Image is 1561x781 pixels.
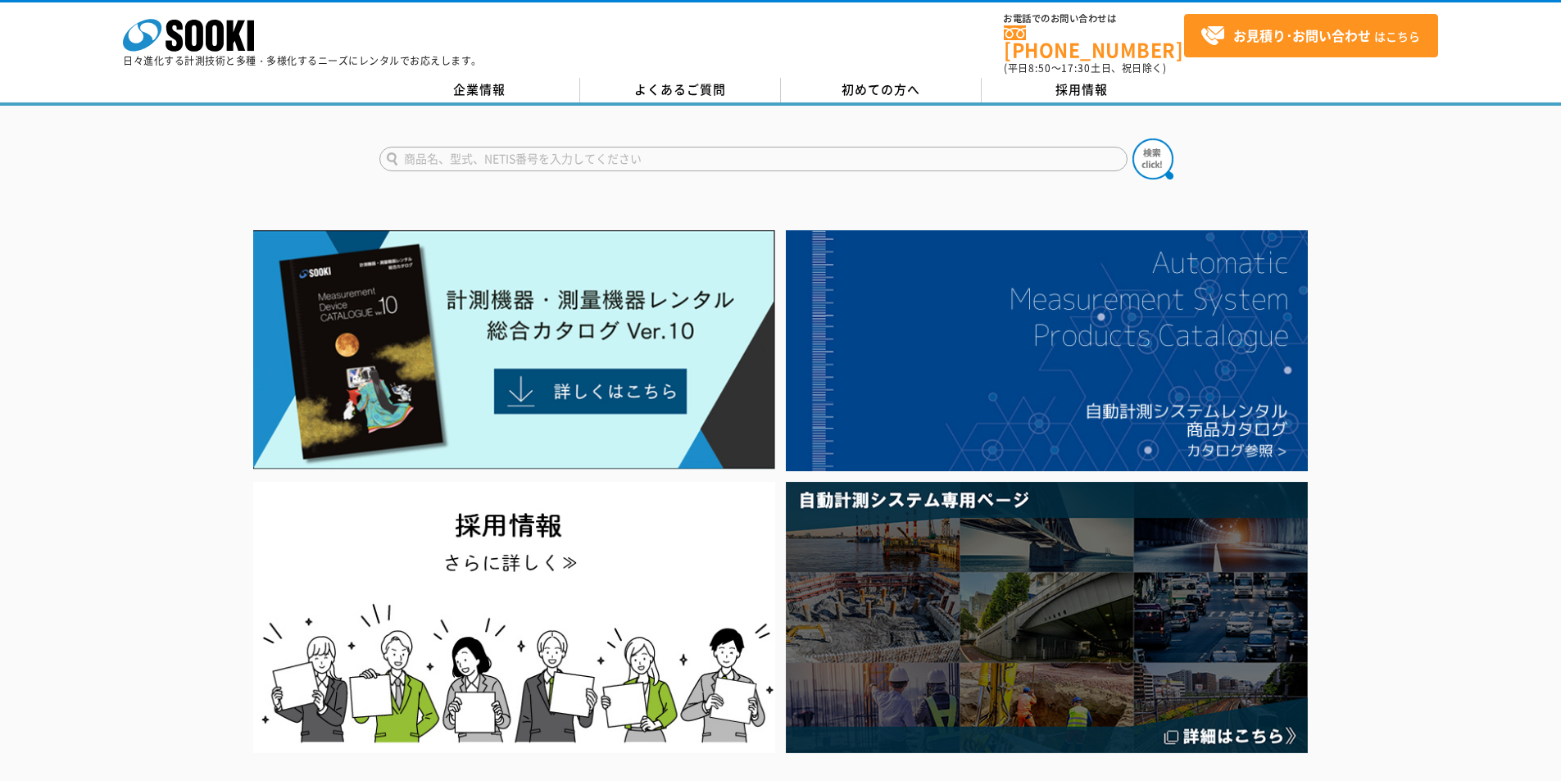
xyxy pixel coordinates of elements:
[1004,14,1184,24] span: お電話でのお問い合わせは
[1061,61,1091,75] span: 17:30
[1004,61,1166,75] span: (平日 ～ 土日、祝日除く)
[786,482,1308,753] img: 自動計測システム専用ページ
[1132,138,1173,179] img: btn_search.png
[253,230,775,470] img: Catalog Ver10
[781,78,982,102] a: 初めての方へ
[786,230,1308,471] img: 自動計測システムカタログ
[842,80,920,98] span: 初めての方へ
[1028,61,1051,75] span: 8:50
[1004,25,1184,59] a: [PHONE_NUMBER]
[580,78,781,102] a: よくあるご質問
[1184,14,1438,57] a: お見積り･お問い合わせはこちら
[1200,24,1420,48] span: はこちら
[982,78,1182,102] a: 採用情報
[379,147,1128,171] input: 商品名、型式、NETIS番号を入力してください
[123,56,482,66] p: 日々進化する計測技術と多種・多様化するニーズにレンタルでお応えします。
[379,78,580,102] a: 企業情報
[253,482,775,753] img: SOOKI recruit
[1233,25,1371,45] strong: お見積り･お問い合わせ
